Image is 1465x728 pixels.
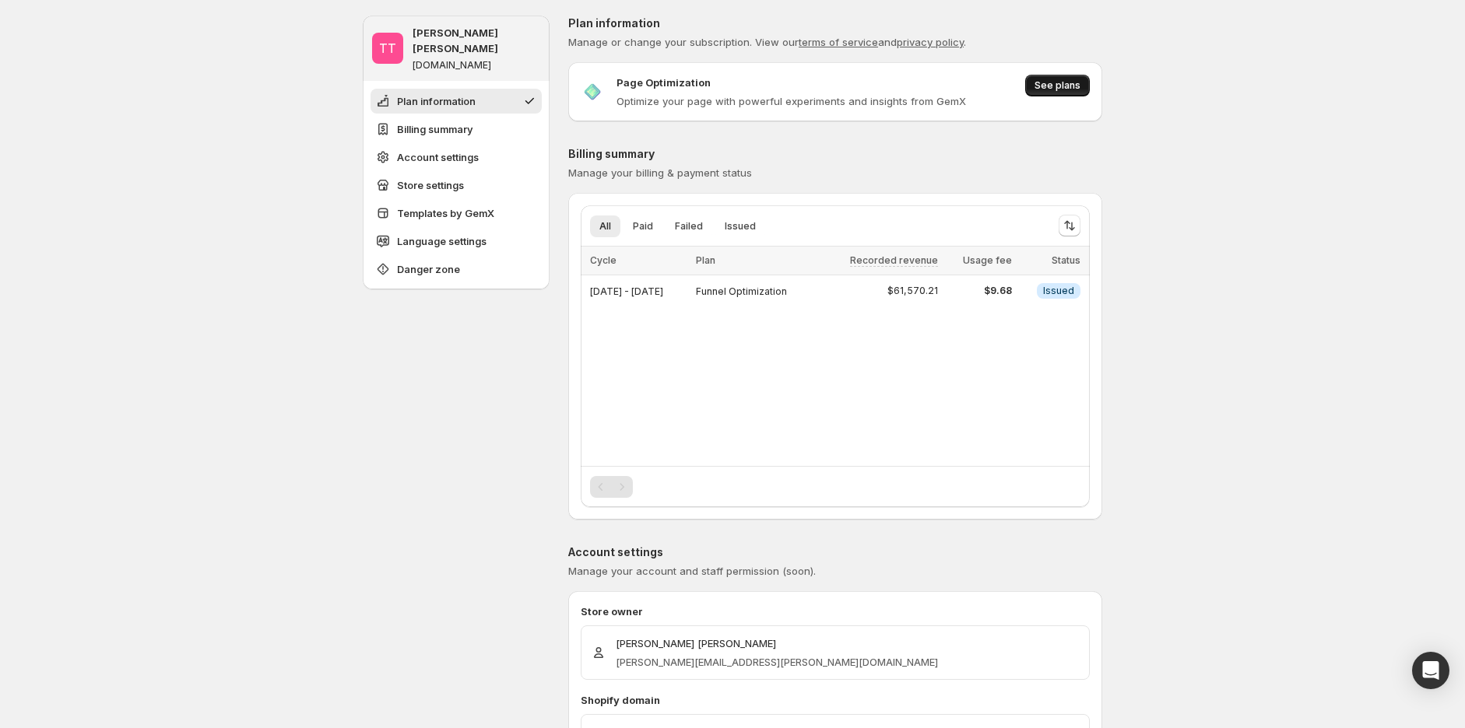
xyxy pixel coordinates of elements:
p: Store owner [581,604,1090,619]
p: [PERSON_NAME] [PERSON_NAME] [413,25,540,56]
p: Plan information [568,16,1102,31]
span: Language settings [397,233,487,249]
span: [DATE] - [DATE] [590,285,663,297]
button: Account settings [371,145,542,170]
span: Plan information [397,93,476,109]
span: Paid [633,220,653,233]
p: Optimize your page with powerful experiments and insights from GemX [617,93,966,109]
text: TT [379,40,396,56]
span: Status [1052,254,1080,266]
img: Page Optimization [581,80,604,103]
span: $61,570.21 [887,285,938,297]
button: Billing summary [371,117,542,142]
button: Templates by GemX [371,201,542,226]
span: Recorded revenue [850,254,938,267]
button: Language settings [371,229,542,254]
div: Open Intercom Messenger [1412,652,1449,689]
span: Failed [675,220,703,233]
nav: Pagination [590,476,633,498]
p: Shopify domain [581,692,1090,708]
span: Funnel Optimization [696,285,787,297]
a: terms of service [799,36,878,48]
span: Issued [1043,285,1074,297]
p: [PERSON_NAME][EMAIL_ADDRESS][PERSON_NAME][DOMAIN_NAME] [616,654,938,670]
p: Account settings [568,544,1102,560]
span: Manage your account and staff permission (soon). [568,565,816,577]
span: See plans [1035,79,1080,92]
button: Danger zone [371,257,542,282]
p: [DOMAIN_NAME] [413,59,491,72]
button: Store settings [371,173,542,198]
button: Plan information [371,89,542,114]
button: Sort the results [1059,215,1080,236]
span: Account settings [397,149,479,165]
span: Danger zone [397,261,460,277]
span: All [599,220,611,233]
span: Templates by GemX [397,205,494,221]
span: Issued [725,220,756,233]
span: Manage your billing & payment status [568,166,752,179]
span: Tanya Tanya [372,33,403,64]
span: Manage or change your subscription. View our and . [568,36,966,48]
span: Billing summary [397,121,473,137]
span: Plan [696,254,715,266]
p: Billing summary [568,146,1102,162]
p: Page Optimization [617,75,711,90]
button: See plans [1025,75,1090,96]
span: Cycle [590,254,617,266]
p: [PERSON_NAME] [PERSON_NAME] [616,635,938,651]
a: privacy policy [897,36,964,48]
span: Usage fee [963,254,1012,266]
span: $9.68 [947,285,1012,297]
span: Store settings [397,177,464,193]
